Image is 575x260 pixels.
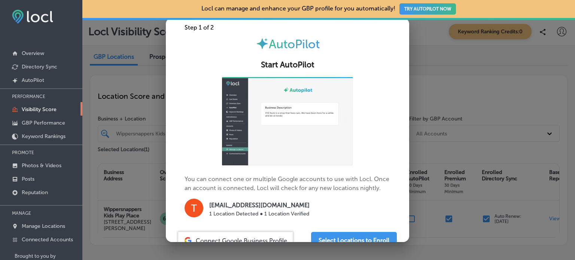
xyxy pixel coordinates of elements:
p: Connected Accounts [22,236,73,243]
p: [EMAIL_ADDRESS][DOMAIN_NAME] [209,201,310,210]
p: Photos & Videos [22,162,61,169]
span: Connect Google Business Profile [196,237,287,244]
div: Step 1 of 2 [166,24,409,31]
button: Select Locations to Enroll [311,232,397,249]
p: Overview [22,50,44,56]
p: 1 Location Detected ● 1 Location Verified [209,210,310,218]
p: Keyword Rankings [22,133,66,140]
img: fda3e92497d09a02dc62c9cd864e3231.png [12,10,53,24]
p: Brought to you by [15,253,82,259]
p: GBP Performance [22,120,65,126]
p: You can connect one or multiple Google accounts to use with Locl. Once an account is connected, L... [185,77,390,220]
span: AutoPilot [269,37,320,51]
p: AutoPilot [22,77,44,83]
p: Manage Locations [22,223,65,229]
img: autopilot-icon [256,37,269,50]
button: TRY AUTOPILOT NOW [399,3,456,15]
p: Posts [22,176,34,182]
img: ap-gif [222,77,353,166]
p: Visibility Score [22,106,57,113]
p: Reputation [22,189,48,196]
h2: Start AutoPilot [175,60,400,70]
p: Directory Sync [22,64,57,70]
